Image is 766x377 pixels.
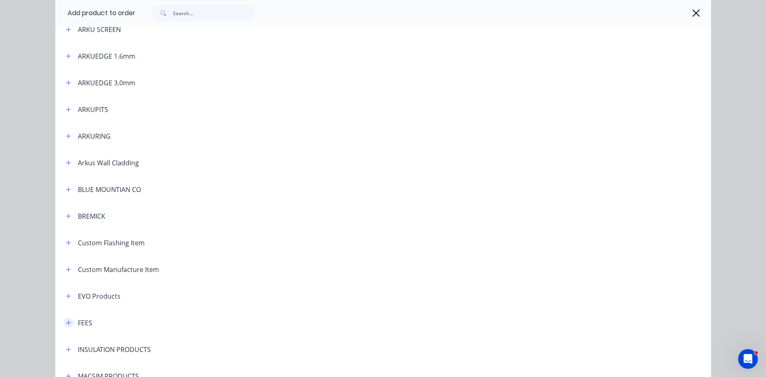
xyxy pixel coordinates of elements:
input: Search... [173,5,254,21]
div: ARKU SCREEN [78,25,121,34]
div: EVO Products [78,291,120,301]
div: ARKUPITS [78,105,108,114]
div: BLUE MOUNTIAN CO [78,185,141,194]
div: INSULATION PRODUCTS [78,345,151,354]
div: BREMICK [78,211,105,221]
div: ARKURING [78,131,111,141]
div: Custom Manufacture Item [78,265,159,274]
div: Custom Flashing Item [78,238,145,248]
div: ARKUEDGE 3.0mm [78,78,135,88]
div: Arkus Wall Cladding [78,158,139,168]
div: FEES [78,318,92,328]
div: ARKUEDGE 1.6mm [78,51,135,61]
iframe: Intercom live chat [738,349,758,369]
